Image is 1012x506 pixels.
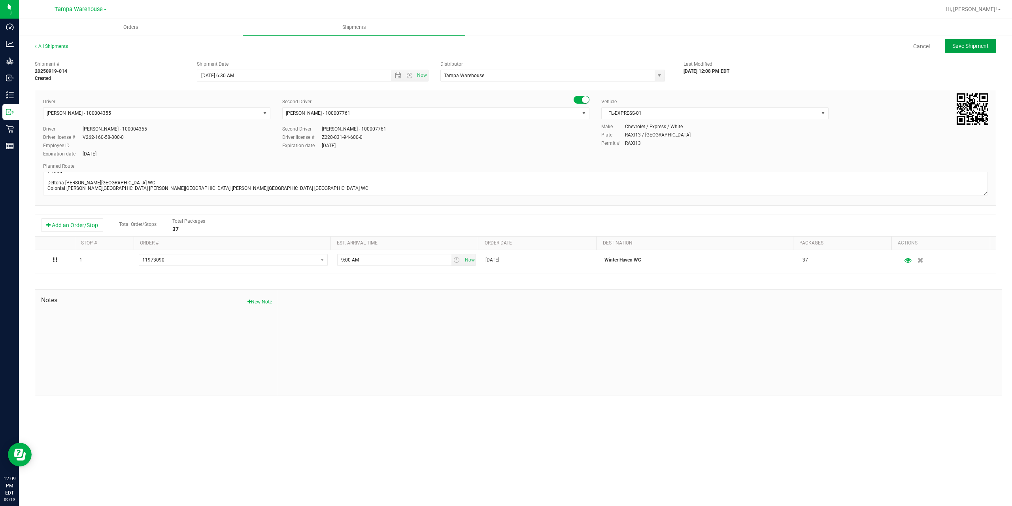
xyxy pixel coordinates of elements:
p: Winter Haven WC [604,256,793,264]
label: Expiration date [43,150,83,157]
a: Est. arrival time [337,240,378,246]
div: [DATE] [83,150,96,157]
a: Packages [799,240,823,246]
strong: 37 [172,226,179,232]
label: Vehicle [601,98,617,105]
span: [PERSON_NAME] - 100007761 [286,110,350,116]
a: Orders [19,19,242,36]
span: Set Current date [463,254,476,266]
label: Employee ID [43,142,83,149]
input: Select [441,70,648,81]
div: RAXI13 / [GEOGRAPHIC_DATA] [625,131,691,138]
strong: [DATE] 12:08 PM EDT [683,68,729,74]
span: Tampa Warehouse [55,6,103,13]
a: Stop # [81,240,97,246]
span: select [260,108,270,119]
p: 12:09 PM EDT [4,475,15,497]
label: Expiration date [282,142,322,149]
inline-svg: Grow [6,57,14,65]
label: Driver license # [43,134,83,141]
label: Make [601,123,625,130]
label: Permit # [601,140,625,147]
a: Destination [603,240,632,246]
span: Total Order/Stops [119,222,157,227]
th: Actions [891,237,990,250]
label: Driver [43,125,83,133]
span: select [818,108,828,119]
p: 09/19 [4,497,15,502]
div: Z220-031-94-600-0 [322,134,363,141]
a: Cancel [913,42,930,50]
span: Shipment # [35,61,185,68]
a: Shipments [242,19,466,36]
span: Planned Route [43,163,74,169]
span: select [579,108,589,119]
label: Plate [601,131,625,138]
div: RAXI13 [625,140,641,147]
span: select [317,254,327,265]
inline-svg: Dashboard [6,23,14,31]
label: Driver license # [282,134,322,141]
span: Shipments [332,24,377,31]
inline-svg: Outbound [6,108,14,116]
span: [DATE] [485,256,499,264]
span: select [451,254,463,265]
span: Total Packages [172,218,205,224]
label: Distributor [440,61,463,68]
span: [PERSON_NAME] - 100004355 [47,110,111,116]
div: [PERSON_NAME] - 100007761 [322,125,386,133]
div: Chevrolet / Express / White [625,123,683,130]
div: [PERSON_NAME] - 100004355 [83,125,147,133]
span: FL-EXPRESS-01 [602,108,818,119]
span: 1 [79,256,82,264]
button: New Note [247,298,272,305]
span: Open the time view [403,72,416,79]
inline-svg: Retail [6,125,14,133]
div: V262-160-58-300-0 [83,134,124,141]
inline-svg: Inventory [6,91,14,99]
strong: Created [35,76,51,81]
span: select [655,70,665,81]
span: Open the date view [391,72,405,79]
button: Save Shipment [945,39,996,53]
span: 37 [802,256,808,264]
a: All Shipments [35,44,68,49]
qrcode: 20250919-014 [957,93,988,125]
label: Driver [43,98,55,105]
span: Save Shipment [952,43,989,49]
label: Last Modified [683,61,712,68]
span: select [463,254,476,265]
inline-svg: Reports [6,142,14,150]
span: 11973090 [142,257,164,263]
strong: 20250919-014 [35,68,67,74]
button: Add an Order/Stop [41,218,103,232]
div: [DATE] [322,142,336,149]
a: Order date [485,240,512,246]
inline-svg: Analytics [6,40,14,48]
label: Second Driver [282,98,312,105]
label: Second Driver [282,125,322,133]
span: Set Current date [415,70,429,81]
a: Order # [140,240,159,246]
span: Orders [113,24,149,31]
label: Shipment Date [197,61,228,68]
span: Notes [41,296,272,305]
inline-svg: Inbound [6,74,14,82]
img: Scan me! [957,93,988,125]
iframe: Resource center [8,443,32,466]
span: Hi, [PERSON_NAME]! [946,6,997,12]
